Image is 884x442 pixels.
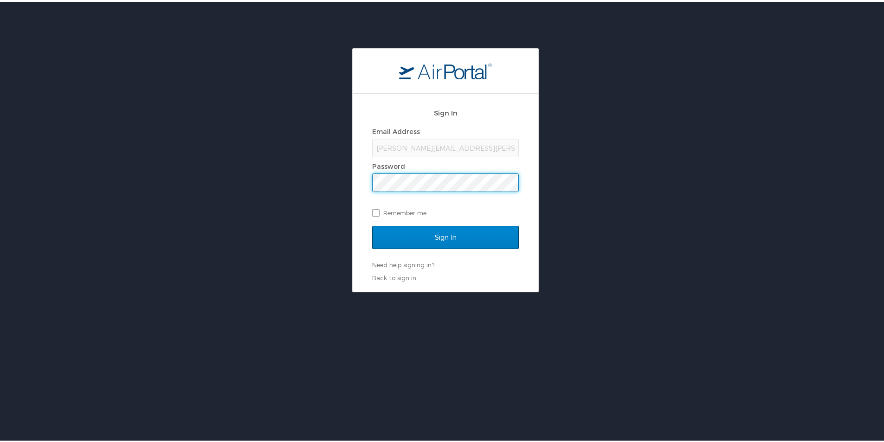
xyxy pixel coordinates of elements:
input: Sign In [372,224,519,247]
img: logo [399,61,492,77]
h2: Sign In [372,106,519,116]
label: Password [372,160,405,168]
label: Remember me [372,204,519,218]
a: Back to sign in [372,272,416,280]
a: Need help signing in? [372,259,434,267]
label: Email Address [372,126,420,134]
